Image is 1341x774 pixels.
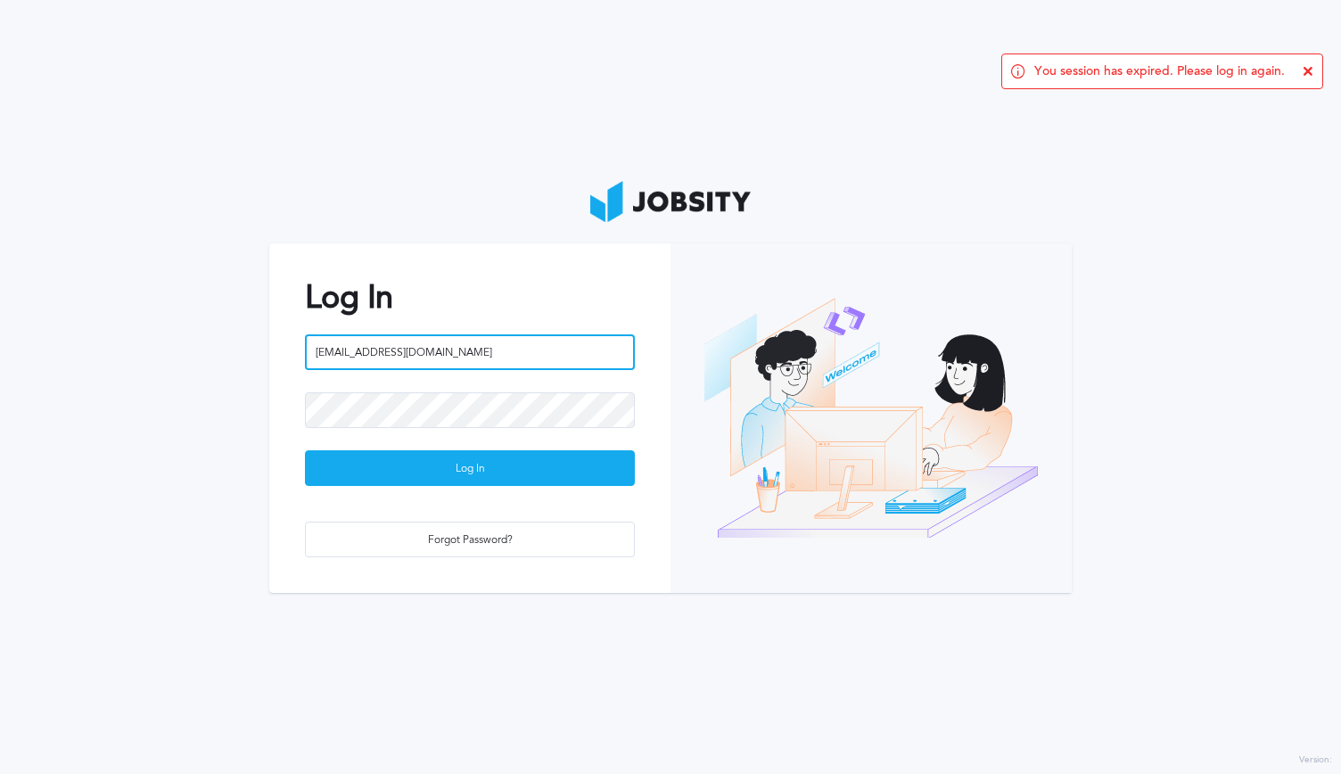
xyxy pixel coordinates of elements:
span: You session has expired. Please log in again. [1034,64,1285,78]
div: Forgot Password? [306,523,634,558]
label: Version: [1299,755,1332,766]
button: Forgot Password? [305,522,635,557]
h2: Log In [305,279,635,316]
input: Email [305,334,635,370]
div: Log In [306,451,634,487]
button: Log In [305,450,635,486]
